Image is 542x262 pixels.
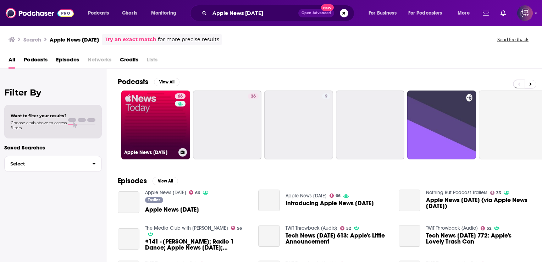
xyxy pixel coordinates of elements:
a: Apple News Today [286,193,327,199]
a: Show notifications dropdown [498,7,509,19]
a: 66 [175,93,186,99]
span: 33 [496,191,501,195]
button: View All [153,177,178,185]
button: View All [154,78,179,86]
a: All [9,54,15,69]
h2: Podcasts [118,77,148,86]
a: Show notifications dropdown [480,7,492,19]
a: TWiT Throwback (Audio) [426,225,478,231]
div: Search podcasts, credits, & more... [197,5,361,21]
span: 52 [346,227,351,230]
a: 52 [340,226,351,230]
span: Apple News [DATE] (via Apple News [DATE]) [426,197,531,209]
span: Charts [122,8,137,18]
span: Tech News [DATE] 613: Apple's Little Announcement [286,233,390,245]
span: Want to filter your results? [11,113,67,118]
span: Choose a tab above to access filters. [11,120,67,130]
h2: Episodes [118,176,147,185]
span: Open Advanced [302,11,331,15]
span: 66 [178,93,183,100]
button: open menu [453,7,479,19]
span: 56 [237,227,242,230]
span: 9 [325,93,327,100]
span: Select [5,162,87,166]
button: open menu [364,7,405,19]
span: 36 [251,93,256,100]
a: Apple News Today (via Apple News Today) [426,197,531,209]
a: Tech News Today 772: Apple's Lovely Trash Can [426,233,531,245]
span: 66 [195,191,200,195]
span: For Business [369,8,397,18]
a: 56 [231,226,242,230]
span: Lists [147,54,157,69]
span: for more precise results [158,36,219,44]
p: Saved Searches [4,144,102,151]
a: EpisodesView All [118,176,178,185]
button: Send feedback [495,37,531,43]
button: open menu [83,7,118,19]
a: Charts [117,7,142,19]
button: Open AdvancedNew [298,9,334,17]
a: TWiT Throwback (Audio) [286,225,337,231]
h3: Search [23,36,41,43]
span: Monitoring [151,8,176,18]
a: Tech News Today 613: Apple's Little Announcement [258,225,280,247]
a: 9 [322,93,330,99]
a: Apple News Today (via Apple News Today) [399,190,420,211]
span: Podcasts [88,8,109,18]
a: 9 [264,91,333,159]
span: Networks [88,54,111,69]
span: Trailer [148,198,160,202]
a: Apple News Today [145,190,186,196]
a: Try an exact match [105,36,156,44]
a: Podcasts [24,54,48,69]
a: Nothing But Podcast Trailers [426,190,487,196]
span: More [458,8,470,18]
input: Search podcasts, credits, & more... [210,7,298,19]
a: 52 [481,226,492,230]
button: Show profile menu [517,5,533,21]
a: 66Apple News [DATE] [121,91,190,159]
a: 33 [490,191,502,195]
a: Tech News Today 613: Apple's Little Announcement [286,233,390,245]
span: 52 [487,227,491,230]
a: Apple News Today [118,191,139,213]
a: PodcastsView All [118,77,179,86]
span: #141 - [PERSON_NAME]; Radio 1 Dance; Apple News [DATE]; Edinburgh TV Festival 2020 [145,239,250,251]
h3: Apple News [DATE] [124,149,176,155]
a: 36 [248,93,259,99]
span: Introducing Apple News [DATE] [286,200,374,206]
a: Episodes [56,54,79,69]
a: Introducing Apple News Today [258,190,280,211]
button: Select [4,156,102,172]
img: User Profile [517,5,533,21]
a: #141 - Sir Harold Evans; Radio 1 Dance; Apple News Today; Edinburgh TV Festival 2020 [118,228,139,250]
a: Credits [120,54,138,69]
a: #141 - Sir Harold Evans; Radio 1 Dance; Apple News Today; Edinburgh TV Festival 2020 [145,239,250,251]
a: The Media Club with Matt Deegan [145,225,228,231]
a: 66 [330,193,341,198]
span: Tech News [DATE] 772: Apple's Lovely Trash Can [426,233,531,245]
a: 36 [193,91,262,159]
h3: Apple News [DATE] [50,36,99,43]
span: For Podcasters [408,8,442,18]
span: New [321,4,334,11]
a: Introducing Apple News Today [286,200,374,206]
span: 66 [336,194,341,197]
a: 66 [189,190,200,195]
button: open menu [404,7,453,19]
button: open menu [146,7,186,19]
h2: Filter By [4,87,102,98]
span: Logged in as corioliscompany [517,5,533,21]
a: Apple News Today [145,207,199,213]
span: Apple News [DATE] [145,207,199,213]
a: Tech News Today 772: Apple's Lovely Trash Can [399,225,420,247]
img: Podchaser - Follow, Share and Rate Podcasts [6,6,74,20]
